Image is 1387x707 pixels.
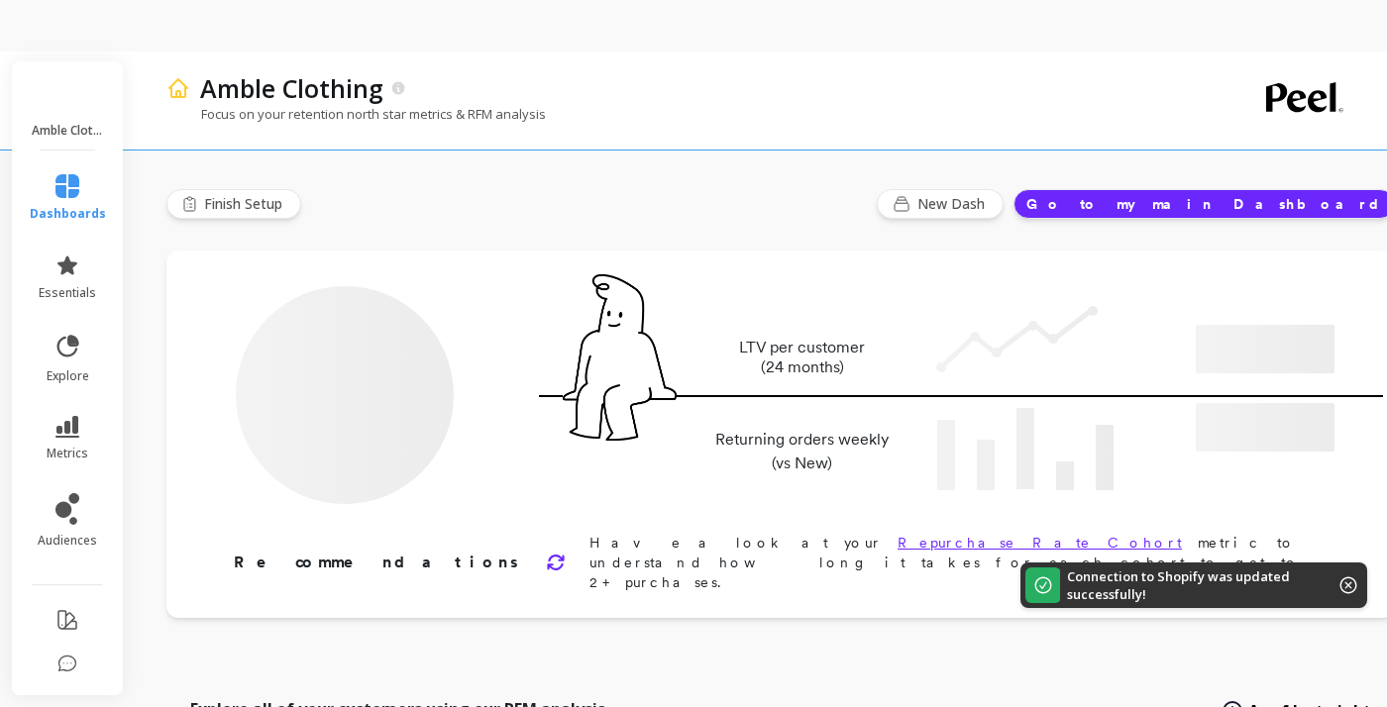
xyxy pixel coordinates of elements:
span: metrics [47,446,88,461]
span: essentials [39,285,96,301]
p: LTV per customer (24 months) [709,338,895,377]
p: Returning orders weekly (vs New) [709,428,895,475]
span: New Dash [917,194,991,214]
p: Connection to Shopify was updated successfully! [1067,567,1310,603]
span: dashboards [30,206,106,222]
img: header icon [166,76,190,100]
p: Recommendations [234,551,522,574]
img: pal seatted on line [563,274,677,441]
button: New Dash [877,189,1004,219]
span: explore [47,368,89,384]
span: Finish Setup [204,194,288,214]
p: Focus on your retention north star metrics & RFM analysis [166,105,546,123]
a: Repurchase Rate Cohort [898,535,1182,551]
p: Have a look at your metric to understand how long it takes for each cohort to get to 2+ purchases. [589,533,1332,592]
span: AC [57,83,77,106]
p: Amble Clothing [200,71,383,105]
span: audiences [38,533,97,549]
p: Amble Clothing [32,123,104,139]
button: Finish Setup [166,189,301,219]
